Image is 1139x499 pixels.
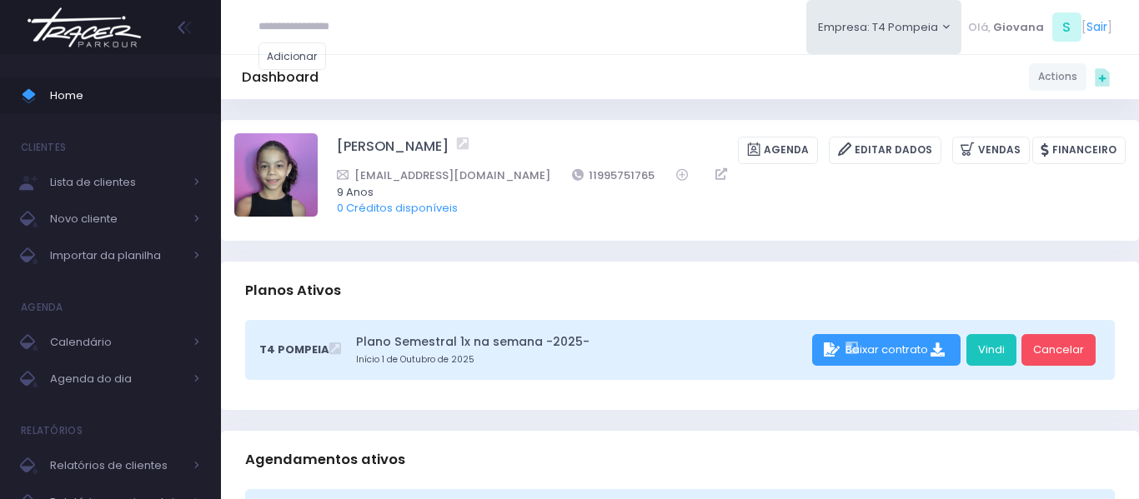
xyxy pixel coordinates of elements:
h3: Agendamentos ativos [245,436,405,483]
a: Vendas [952,137,1030,164]
h4: Agenda [21,291,63,324]
a: Plano Semestral 1x na semana -2025- [356,333,806,351]
span: Giovana [993,19,1044,36]
a: Adicionar [258,42,327,70]
img: Helena Magrini Aguiar [234,133,318,217]
small: Início 1 de Outubro de 2025 [356,353,806,367]
span: Home [50,85,200,107]
span: Agenda do dia [50,368,183,390]
a: [EMAIL_ADDRESS][DOMAIN_NAME] [337,167,550,184]
a: Vindi [966,334,1016,366]
span: 9 Anos [337,184,1104,201]
a: Editar Dados [829,137,941,164]
a: Cancelar [1021,334,1096,366]
a: Actions [1029,63,1086,91]
h3: Planos Ativos [245,267,341,314]
a: Sair [1086,18,1107,36]
span: Relatórios de clientes [50,455,183,477]
h5: Dashboard [242,69,319,86]
a: 0 Créditos disponíveis [337,200,458,216]
span: Novo cliente [50,208,183,230]
span: Olá, [968,19,991,36]
span: T4 Pompeia [259,342,329,358]
label: Alterar foto de perfil [234,133,318,222]
h4: Clientes [21,131,66,164]
span: Calendário [50,332,183,353]
a: Agenda [738,137,818,164]
span: Lista de clientes [50,172,183,193]
div: Quick actions [1086,61,1118,92]
div: [ ] [961,8,1118,46]
span: Importar da planilha [50,245,183,267]
a: 11995751765 [572,167,655,184]
span: S [1052,12,1081,42]
a: Financeiro [1032,137,1126,164]
a: [PERSON_NAME] [337,137,449,164]
div: Baixar contrato [812,334,961,366]
h4: Relatórios [21,414,83,447]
